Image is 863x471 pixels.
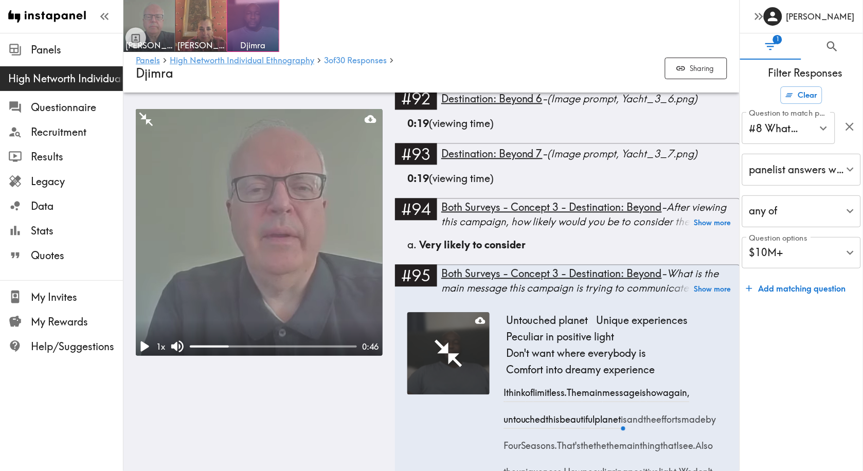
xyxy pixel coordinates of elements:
[229,40,277,51] span: Djimra
[679,429,696,456] span: see.
[533,376,567,403] span: limitless.
[621,403,627,429] span: is
[407,313,490,395] button: Play video here
[502,329,619,346] span: Peculiar in positive light
[502,313,592,329] span: Untouched planet
[31,100,123,115] span: Questionnaire
[31,339,123,354] span: Help/Suggestions
[640,376,646,403] span: is
[395,143,437,165] div: #93
[526,376,533,403] span: of
[781,86,822,104] button: Clear all filters
[441,147,740,161] div: - (Image prompt, Yacht_3_7.png)
[31,43,123,57] span: Panels
[177,40,225,51] span: [PERSON_NAME]
[694,216,731,230] button: Show more
[441,267,662,280] span: Both Surveys - Concept 3 - Destination: Beyond
[324,56,387,66] a: 3of30 Responses
[607,429,620,456] span: the
[125,28,146,48] button: Toggle between responses and questions
[407,172,429,185] b: 0:19
[603,376,640,403] span: message
[357,341,383,352] div: 0:46
[170,56,314,66] a: High Networth Individual Ethnography
[324,56,329,64] span: 3
[31,125,123,139] span: Recruitment
[742,195,861,227] div: any of
[665,58,727,80] button: Sharing
[441,93,543,105] span: Destination: Beyond 6
[502,362,659,378] span: Comfort into dreamy experience
[441,92,740,106] div: - (Image prompt, Yacht_3_6.png)
[407,117,727,143] div: (viewing time)
[560,403,595,429] span: beautiful
[582,376,603,403] span: main
[657,403,682,429] span: efforts
[595,403,621,429] span: planet
[742,278,850,299] button: Add matching question
[31,174,123,189] span: Legacy
[696,429,713,456] span: Also
[134,337,154,356] button: Play
[441,201,740,229] div: - After viewing this campaign, how likely would you be to consider the Four Seasons YACHTS brand?
[567,376,582,403] span: The
[581,429,594,456] span: the
[504,429,521,456] span: Four
[125,40,173,51] span: [PERSON_NAME]
[742,154,861,186] div: panelist answers with
[419,239,526,251] span: Very likely to consider
[558,429,581,456] span: That's
[627,403,644,429] span: and
[694,282,731,297] button: Show more
[31,199,123,213] span: Data
[441,201,662,214] span: Both Surveys - Concept 3 - Destination: Beyond
[31,290,123,304] span: My Invites
[504,376,506,403] span: I
[395,265,740,304] a: #95Both Surveys - Concept 3 - Destination: Beyond-What is the main message this campaign is tryin...
[31,224,123,238] span: Stats
[395,88,437,110] div: #92
[640,429,661,456] span: thing
[395,143,740,172] a: #93Destination: Beyond 7-(Image prompt, Yacht_3_7.png)
[504,403,546,429] span: untouched
[136,56,160,66] a: Panels
[677,429,679,456] span: I
[594,429,607,456] span: the
[546,403,560,429] span: this
[136,109,383,356] figure: MinimizePlay1xMute0:46
[521,429,558,456] span: Seasons.
[324,56,336,64] span: of
[663,376,690,403] span: again,
[773,35,782,44] span: 1
[502,346,651,362] span: Don't want where everybody is
[8,71,123,86] span: High Networth Individual Ethnography
[31,315,123,329] span: My Rewards
[152,339,169,354] div: 1 x
[138,111,154,128] button: Minimize
[816,120,832,136] button: Open
[441,148,543,160] span: Destination: Beyond 7
[825,40,839,53] span: Search
[407,172,727,198] div: (viewing time)
[592,313,692,329] span: Unique experiences
[31,248,123,263] span: Quotes
[395,198,437,220] div: #94
[661,429,677,456] span: that
[506,376,526,403] span: think
[169,338,186,355] button: Mute
[646,376,663,403] span: how
[395,198,740,238] a: #94Both Surveys - Concept 3 - Destination: Beyond-After viewing this campaign, how likely would y...
[740,33,802,60] button: Filter Responses
[644,403,657,429] span: the
[706,403,716,429] span: by
[136,65,173,81] span: Djimra
[749,107,830,119] label: Question to match panelists on
[395,88,740,116] a: #92Destination: Beyond 6-(Image prompt, Yacht_3_6.png)
[786,11,855,22] h6: [PERSON_NAME]
[441,267,740,296] div: - What is the main message this campaign is trying to communicate? What, if anything, makes this ...
[407,238,727,252] div: a.
[620,429,640,456] span: main
[407,117,429,130] b: 0:19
